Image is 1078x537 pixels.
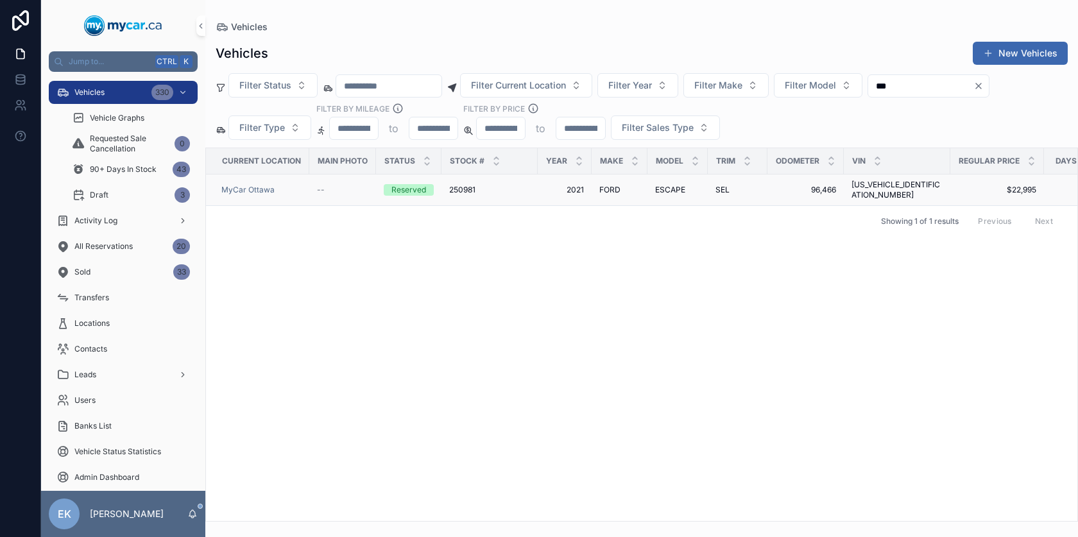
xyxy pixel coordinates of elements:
span: Sold [74,267,90,277]
div: 330 [151,85,173,100]
span: Filter Year [608,79,652,92]
a: Vehicle Status Statistics [49,440,198,463]
a: Draft3 [64,183,198,207]
button: Select Button [460,73,592,98]
span: Main Photo [318,156,368,166]
div: scrollable content [41,72,205,491]
span: Transfers [74,293,109,303]
span: Admin Dashboard [74,472,139,482]
a: SEL [715,185,760,195]
span: Vehicle Status Statistics [74,447,161,457]
a: Users [49,389,198,412]
span: 90+ Days In Stock [90,164,157,175]
a: Banks List [49,414,198,438]
span: Filter Status [239,79,291,92]
span: Current Location [222,156,301,166]
span: Locations [74,318,110,328]
button: Select Button [597,73,678,98]
span: Filter Sales Type [622,121,694,134]
span: -- [317,185,325,195]
span: Filter Type [239,121,285,134]
button: New Vehicles [973,42,1068,65]
span: Requested Sale Cancellation [90,133,169,154]
span: Filter Model [785,79,836,92]
span: Activity Log [74,216,117,226]
span: Vehicles [231,21,268,33]
a: Leads [49,363,198,386]
span: Regular Price [959,156,1020,166]
span: Model [656,156,683,166]
a: 2021 [545,185,584,195]
span: SEL [715,185,730,195]
a: Vehicles330 [49,81,198,104]
span: Ctrl [155,55,178,68]
button: Select Button [228,115,311,140]
span: 250981 [449,185,475,195]
p: to [389,121,398,136]
a: ESCAPE [655,185,700,195]
span: ESCAPE [655,185,685,195]
a: 96,466 [775,185,836,195]
span: Draft [90,190,108,200]
h1: Vehicles [216,44,268,62]
span: Trim [716,156,735,166]
a: FORD [599,185,640,195]
span: Vehicles [74,87,105,98]
span: Leads [74,370,96,380]
label: FILTER BY PRICE [463,103,525,114]
span: Status [384,156,415,166]
span: K [181,56,191,67]
img: App logo [84,15,162,36]
button: Select Button [683,73,769,98]
a: Activity Log [49,209,198,232]
div: Reserved [391,184,426,196]
a: Vehicle Graphs [64,107,198,130]
button: Clear [973,81,989,91]
a: All Reservations20 [49,235,198,258]
span: FORD [599,185,620,195]
span: Odometer [776,156,819,166]
a: MyCar Ottawa [221,185,275,195]
p: to [536,121,545,136]
span: Year [546,156,567,166]
a: -- [317,185,368,195]
span: Banks List [74,421,112,431]
a: $22,995 [958,185,1036,195]
span: Stock # [450,156,484,166]
a: [US_VEHICLE_IDENTIFICATION_NUMBER] [851,180,943,200]
span: Contacts [74,344,107,354]
button: Select Button [774,73,862,98]
span: Filter Make [694,79,742,92]
button: Select Button [228,73,318,98]
span: Vehicle Graphs [90,113,144,123]
label: Filter By Mileage [316,103,389,114]
span: Users [74,395,96,405]
span: EK [58,506,71,522]
button: Select Button [611,115,720,140]
p: [PERSON_NAME] [90,507,164,520]
div: 3 [175,187,190,203]
span: Showing 1 of 1 results [881,216,959,226]
span: Jump to... [69,56,150,67]
span: Make [600,156,623,166]
a: 90+ Days In Stock43 [64,158,198,181]
a: Locations [49,312,198,335]
span: VIN [852,156,866,166]
a: Requested Sale Cancellation0 [64,132,198,155]
a: Vehicles [216,21,268,33]
a: Reserved [384,184,434,196]
div: 33 [173,264,190,280]
div: 0 [175,136,190,151]
span: Filter Current Location [471,79,566,92]
a: MyCar Ottawa [221,185,302,195]
a: Contacts [49,337,198,361]
div: 20 [173,239,190,254]
a: Sold33 [49,260,198,284]
a: 250981 [449,185,530,195]
a: Admin Dashboard [49,466,198,489]
a: Transfers [49,286,198,309]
